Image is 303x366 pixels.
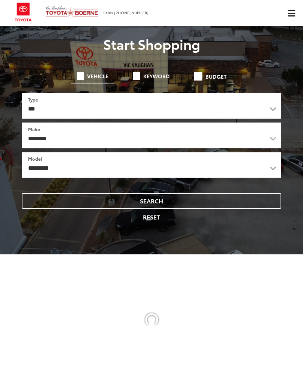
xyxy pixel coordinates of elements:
label: Make [28,126,40,132]
img: Vic Vaughan Toyota of Boerne [45,6,99,19]
button: Reset [22,209,281,225]
span: [PHONE_NUMBER] [114,10,149,15]
span: Budget [205,74,227,79]
span: Vehicle [87,73,108,79]
button: Search [22,193,281,209]
span: Sales [103,10,113,15]
label: Type [28,96,38,103]
p: Start Shopping [6,36,297,51]
label: Model [28,155,42,162]
span: Keyword [143,73,170,79]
